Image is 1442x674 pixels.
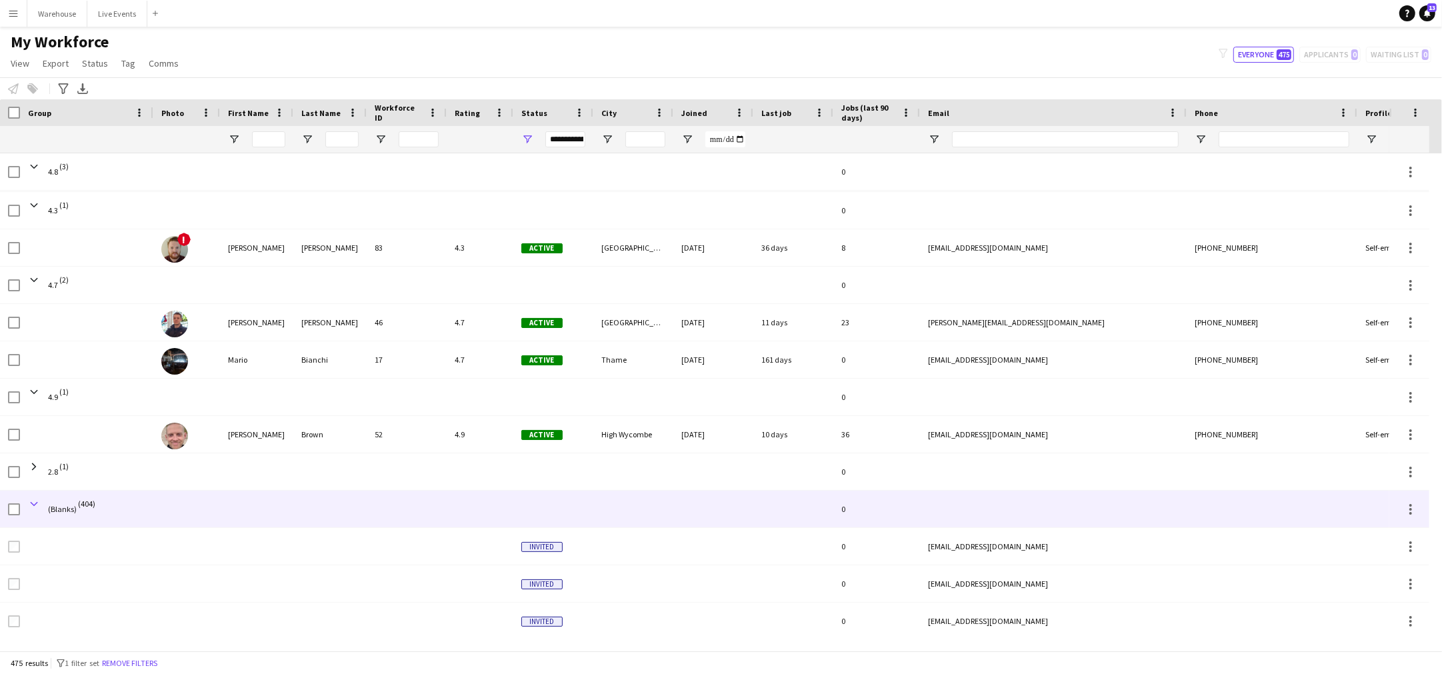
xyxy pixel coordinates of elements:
app-action-btn: Export XLSX [75,81,91,97]
a: Tag [116,55,141,72]
div: Thame [593,341,673,378]
span: ! [177,233,191,246]
div: [PERSON_NAME] [220,304,293,341]
span: 4.9 [48,379,58,416]
div: [DATE] [673,416,753,453]
button: Open Filter Menu [1365,133,1377,145]
button: Everyone475 [1233,47,1294,63]
span: (1) [59,453,69,479]
a: Export [37,55,74,72]
span: Last Name [301,108,341,118]
span: Status [82,57,108,69]
span: (3) [59,153,69,179]
div: 0 [833,603,920,639]
span: Email [928,108,949,118]
input: Row Selection is disabled for this row (unchecked) [8,541,20,553]
span: My Workforce [11,32,109,52]
span: Photo [161,108,184,118]
div: 4.9 [447,416,513,453]
div: [EMAIL_ADDRESS][DOMAIN_NAME] [920,565,1187,602]
span: Active [521,243,563,253]
input: City Filter Input [625,131,665,147]
button: Open Filter Menu [681,133,693,145]
span: 4.8 [48,153,58,191]
button: Open Filter Menu [301,133,313,145]
div: 0 [833,153,920,190]
button: Open Filter Menu [928,133,940,145]
span: Phone [1195,108,1218,118]
span: Jobs (last 90 days) [841,103,896,123]
span: Invited [521,542,563,552]
div: [GEOGRAPHIC_DATA] [593,229,673,266]
span: Invited [521,579,563,589]
div: [DATE] [673,304,753,341]
div: 10 days [753,416,833,453]
div: [PHONE_NUMBER] [1187,341,1357,378]
span: (Blanks) [48,491,77,528]
span: 1 filter set [65,658,99,668]
div: [PERSON_NAME] [220,416,293,453]
input: Last Name Filter Input [325,131,359,147]
input: First Name Filter Input [252,131,285,147]
div: 0 [833,341,920,378]
div: [EMAIL_ADDRESS][DOMAIN_NAME] [920,528,1187,565]
input: Workforce ID Filter Input [399,131,439,147]
div: [EMAIL_ADDRESS][DOMAIN_NAME] [920,229,1187,266]
div: 161 days [753,341,833,378]
button: Open Filter Menu [521,133,533,145]
input: Row Selection is disabled for this row (unchecked) [8,615,20,627]
button: Open Filter Menu [375,133,387,145]
img: Mario Bianchi [161,348,188,375]
div: 4.7 [447,341,513,378]
a: Comms [143,55,184,72]
span: Last job [761,108,791,118]
a: View [5,55,35,72]
app-action-btn: Advanced filters [55,81,71,97]
span: Joined [681,108,707,118]
span: Group [28,108,51,118]
span: 2.8 [48,453,58,491]
div: [EMAIL_ADDRESS][DOMAIN_NAME] [920,416,1187,453]
span: Active [521,430,563,440]
button: Remove filters [99,656,160,671]
div: 11 days [753,304,833,341]
a: 13 [1419,5,1435,21]
img: Joey Byrne [161,236,188,263]
span: Active [521,355,563,365]
span: Rating [455,108,480,118]
span: (1) [59,192,69,218]
input: Email Filter Input [952,131,1179,147]
div: 36 days [753,229,833,266]
span: (1) [59,379,69,405]
div: High Wycombe [593,416,673,453]
span: Status [521,108,547,118]
button: Live Events [87,1,147,27]
input: Joined Filter Input [705,131,745,147]
div: 23 [833,304,920,341]
span: City [601,108,617,118]
div: [EMAIL_ADDRESS][DOMAIN_NAME] [920,341,1187,378]
div: 0 [833,528,920,565]
span: 4.7 [48,267,58,304]
button: Open Filter Menu [601,133,613,145]
div: [EMAIL_ADDRESS][DOMAIN_NAME] [920,603,1187,639]
div: Mario [220,341,293,378]
span: Export [43,57,69,69]
div: [GEOGRAPHIC_DATA] [593,304,673,341]
div: 4.3 [447,229,513,266]
span: Active [521,318,563,328]
div: [DATE] [673,229,753,266]
span: Tag [121,57,135,69]
div: [PHONE_NUMBER] [1187,416,1357,453]
div: [PHONE_NUMBER] [1187,304,1357,341]
div: [PERSON_NAME] [293,229,367,266]
div: 0 [833,453,920,490]
span: Comms [149,57,179,69]
button: Open Filter Menu [228,133,240,145]
span: Invited [521,617,563,627]
span: 4.3 [48,192,58,229]
button: Warehouse [27,1,87,27]
div: Bianchi [293,341,367,378]
input: Row Selection is disabled for this row (unchecked) [8,578,20,590]
span: 13 [1427,3,1437,12]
